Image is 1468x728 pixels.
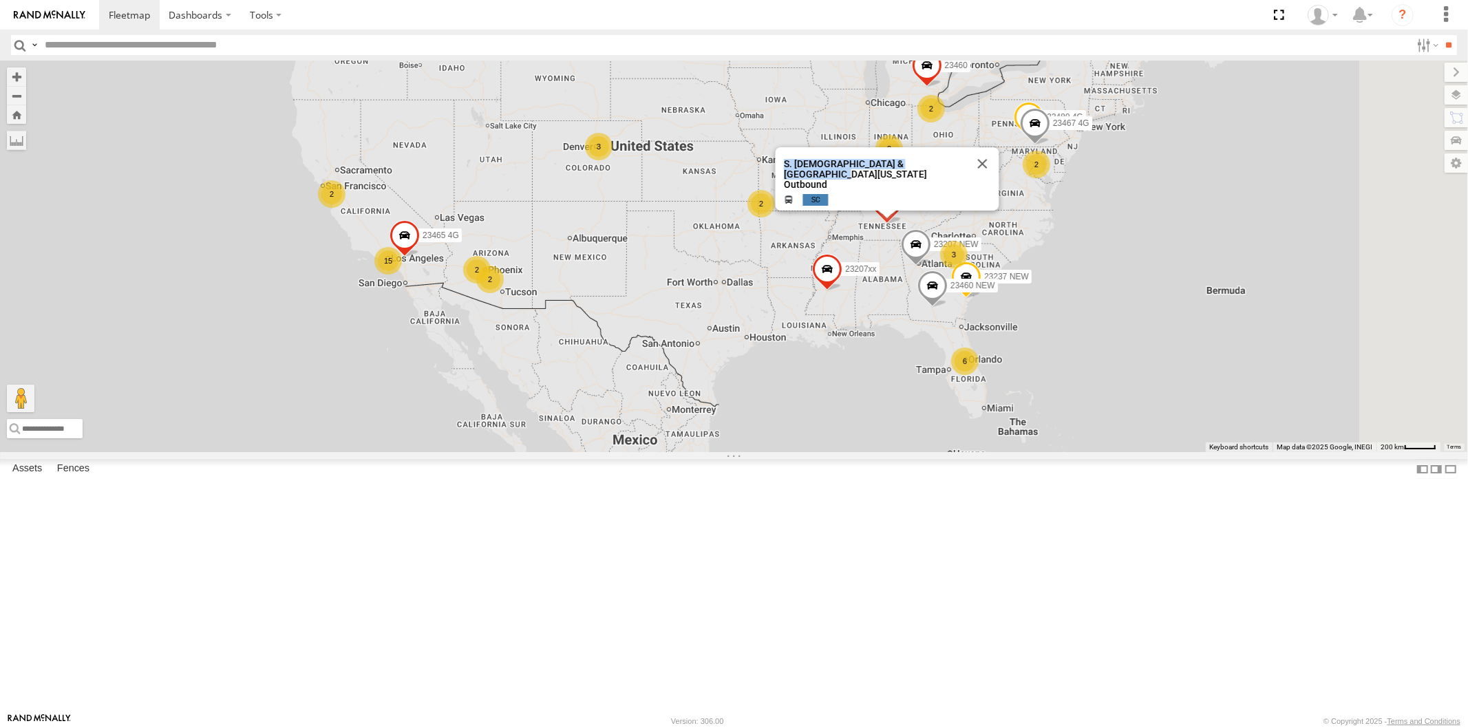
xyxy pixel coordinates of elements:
[1303,5,1343,25] div: Sardor Khadjimedov
[933,239,978,248] span: 23207 NEW
[7,131,26,150] label: Measure
[318,180,345,208] div: 2
[1023,151,1050,178] div: 2
[14,10,85,20] img: rand-logo.svg
[6,460,49,479] label: Assets
[950,281,994,290] span: 23460 NEW
[423,230,459,239] span: 23465 4G
[811,195,820,204] span: SC
[29,35,40,55] label: Search Query
[585,133,613,160] div: 3
[1376,442,1440,452] button: Map Scale: 200 km per 43 pixels
[951,347,979,375] div: 6
[8,714,71,728] a: Visit our Website
[783,195,794,205] img: Bus
[374,247,402,275] div: 15
[1444,459,1458,479] label: Hide Summary Table
[966,147,999,180] button: Close
[7,385,34,412] button: Drag Pegman onto the map to open Street View
[875,135,903,162] div: 2
[845,264,876,274] span: 23207xx
[1445,153,1468,173] label: Map Settings
[1387,717,1460,725] a: Terms and Conditions
[1416,459,1429,479] label: Dock Summary Table to the Left
[1209,442,1268,452] button: Keyboard shortcuts
[1447,444,1462,449] a: Terms (opens in new tab)
[940,241,968,268] div: 3
[775,147,999,211] div: S. Church & Middle Tennessee Outbound
[984,272,1029,281] span: 23237 NEW
[1412,35,1441,55] label: Search Filter Options
[50,460,96,479] label: Fences
[463,256,491,283] div: 2
[1277,443,1372,451] span: Map data ©2025 Google, INEGI
[1047,111,1083,121] span: 23480 4G
[783,158,926,190] span: S. [DEMOGRAPHIC_DATA] & [GEOGRAPHIC_DATA][US_STATE] Outbound
[1392,4,1414,26] i: ?
[7,86,26,105] button: Zoom out
[7,105,26,124] button: Zoom Home
[1323,717,1460,725] div: © Copyright 2025 -
[476,266,504,293] div: 2
[747,190,775,217] div: 2
[1052,118,1089,128] span: 23467 4G
[7,67,26,86] button: Zoom in
[1381,443,1404,451] span: 200 km
[944,61,967,70] span: 23460
[917,95,945,122] div: 2
[1429,459,1443,479] label: Dock Summary Table to the Right
[671,717,723,725] div: Version: 306.00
